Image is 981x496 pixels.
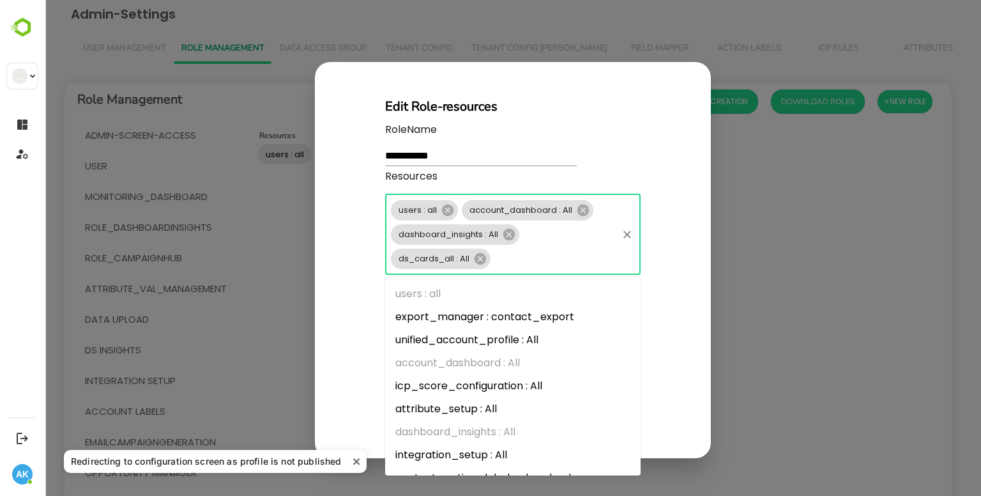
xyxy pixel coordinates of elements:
button: Logout [13,430,31,447]
li: unified_account_profile : All [340,329,596,352]
span: dashboard_insights : All [346,228,461,240]
span: ds_cards_all : All [346,252,432,265]
div: Redirecting to configuration screen as profile is not published [70,455,353,468]
label: Resources [340,169,393,184]
li: contact_action_labels : download [340,467,596,490]
div: dashboard_insights : All [346,224,475,245]
li: icp_score_configuration : All [340,375,596,398]
div: AK [12,464,33,484]
div: account_dashboard : All [417,200,549,221]
div: ds_cards_all : All [346,249,446,269]
img: BambooboxLogoMark.f1c84d78b4c51b1a7b5f700c9845e183.svg [6,15,39,40]
h2: Edit Role-resources [340,97,596,117]
span: users : all [346,204,400,216]
li: attribute_setup : All [340,398,596,421]
li: integration_setup : All [340,444,596,467]
li: export_manager : contact_export [340,306,596,329]
button: Clear [574,226,591,244]
div: __ [12,68,27,84]
label: RoleName [340,122,532,137]
div: users : all [346,200,413,221]
span: account_dashboard : All [417,204,535,216]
